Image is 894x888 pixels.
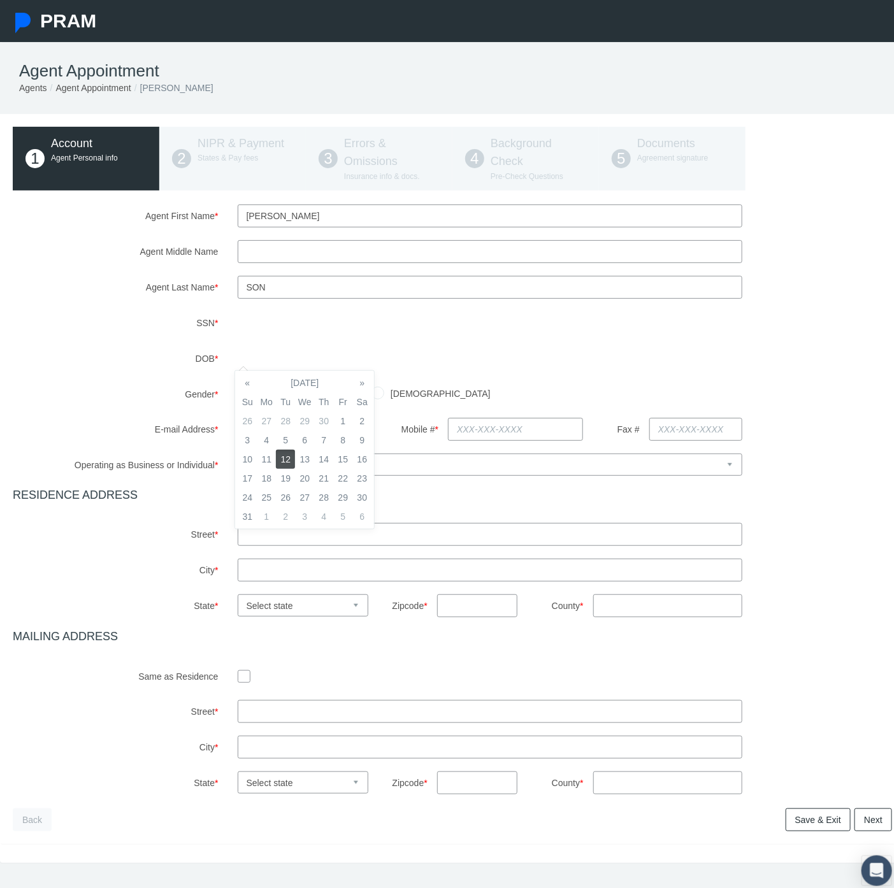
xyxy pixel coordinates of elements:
li: Agent Appointment [47,81,131,95]
td: 9 [352,431,371,450]
label: County [528,771,584,794]
td: 13 [295,450,314,469]
td: 21 [314,469,333,488]
h4: MAILING ADDRESS [13,630,892,644]
label: Zipcode [378,771,428,794]
span: 1 [25,149,45,168]
label: County [528,594,584,617]
th: Th [314,392,333,412]
label: Agent Last Name [3,276,228,299]
input: XXX-XXX-XXXX [448,418,583,441]
td: 8 [333,431,352,450]
label: SSN [3,312,228,334]
th: Sa [352,392,371,412]
label: State [78,771,228,794]
td: 4 [257,431,276,450]
label: City [3,736,228,759]
td: 23 [352,469,371,488]
a: Save & Exit [786,808,851,831]
td: 30 [314,412,333,431]
h4: RESIDENCE ADDRESS [13,489,892,503]
label: Street [3,523,228,546]
td: 29 [333,488,352,507]
li: Agents [19,81,47,95]
a: Next [854,808,892,831]
td: 4 [314,507,333,526]
td: 11 [257,450,276,469]
td: 22 [333,469,352,488]
th: Fr [333,392,352,412]
td: 26 [276,488,295,507]
th: We [295,392,314,412]
td: 7 [314,431,333,450]
label: Mobile # [387,418,439,440]
td: 28 [314,488,333,507]
td: 19 [276,469,295,488]
p: Agent Personal info [51,152,147,164]
label: DOB [3,347,228,370]
label: City [3,559,228,582]
td: 27 [257,412,276,431]
label: Operating as Business or Individual [3,454,228,476]
label: [DEMOGRAPHIC_DATA] [384,387,491,401]
td: 14 [314,450,333,469]
th: Tu [276,392,295,412]
span: Account [51,137,92,150]
td: 28 [276,412,295,431]
td: 17 [238,469,257,488]
td: 15 [333,450,352,469]
td: 25 [257,488,276,507]
td: 24 [238,488,257,507]
td: 5 [333,507,352,526]
label: Gender [3,383,228,405]
td: 26 [238,412,257,431]
h1: Agent Appointment [19,61,886,81]
label: State [78,594,228,617]
td: 2 [276,507,295,526]
label: Agent Middle Name [3,240,228,263]
label: Same as Residence [3,665,228,687]
td: 2 [352,412,371,431]
td: 12 [276,450,295,469]
span: PRAM [40,10,96,31]
th: » [352,373,371,392]
td: 1 [257,507,276,526]
th: [DATE] [257,373,352,392]
th: Mo [257,392,276,412]
label: Fax # [602,418,640,440]
th: Su [238,392,257,412]
td: 16 [352,450,371,469]
td: 31 [238,507,257,526]
td: 20 [295,469,314,488]
li: [PERSON_NAME] [131,81,213,95]
th: « [238,373,257,392]
td: 1 [333,412,352,431]
td: 6 [352,507,371,526]
label: Agent First Name [3,204,228,227]
td: 27 [295,488,314,507]
td: 6 [295,431,314,450]
label: Street [3,700,228,723]
td: 18 [257,469,276,488]
td: 5 [276,431,295,450]
td: 30 [352,488,371,507]
input: XXX-XXX-XXXX [649,418,742,441]
td: 3 [295,507,314,526]
img: Pram Partner [13,13,33,33]
label: Zipcode [378,594,428,617]
td: 3 [238,431,257,450]
td: 10 [238,450,257,469]
div: Open Intercom Messenger [862,856,892,886]
label: E-mail Address [78,418,228,440]
td: 29 [295,412,314,431]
